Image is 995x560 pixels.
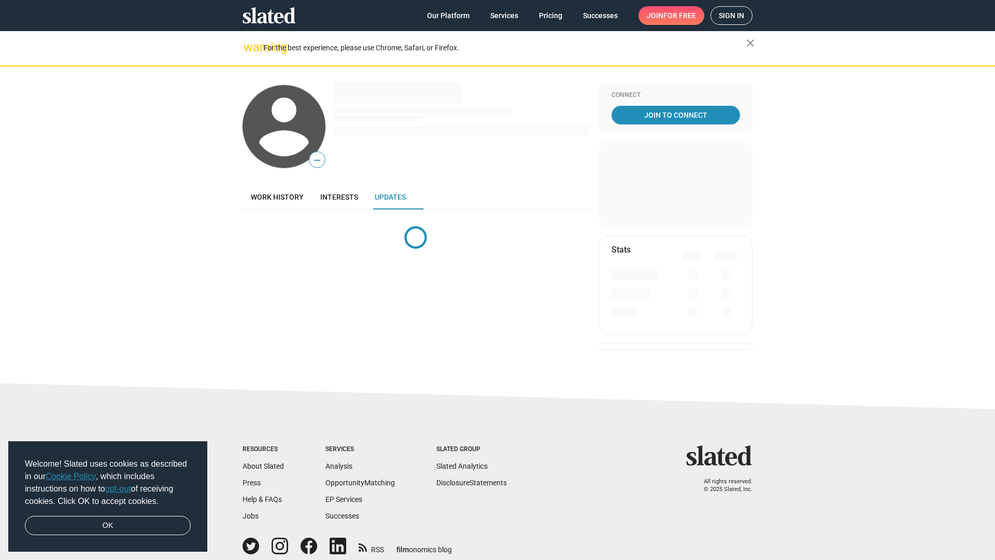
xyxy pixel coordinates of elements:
span: Interests [320,193,358,201]
a: Jobs [243,512,259,520]
a: Successes [575,6,626,25]
span: Services [490,6,518,25]
div: Services [325,445,395,454]
a: Work history [243,185,312,209]
div: Slated Group [436,445,507,454]
a: Join To Connect [612,106,740,124]
a: Interests [312,185,366,209]
div: For the best experience, please use Chrome, Safari, or Firefox. [263,41,746,55]
p: All rights reserved. © 2025 Slated, Inc. [693,478,752,493]
a: Successes [325,512,359,520]
a: OpportunityMatching [325,479,395,487]
span: for free [663,6,696,25]
a: Sign in [710,6,752,25]
a: Pricing [531,6,571,25]
a: Analysis [325,462,352,470]
span: film [396,545,409,554]
span: Updates [375,193,406,201]
a: filmonomics blog [396,537,452,555]
a: About Slated [243,462,284,470]
div: Connect [612,91,740,100]
a: Joinfor free [638,6,704,25]
a: Services [482,6,527,25]
a: RSS [359,539,384,555]
span: Pricing [539,6,562,25]
span: Welcome! Slated uses cookies as described in our , which includes instructions on how to of recei... [25,458,191,508]
span: Successes [583,6,618,25]
a: Cookie Policy [46,472,96,481]
span: Join To Connect [614,106,738,124]
span: Join [647,6,696,25]
div: Resources [243,445,284,454]
a: Updates [366,185,414,209]
a: EP Services [325,495,362,503]
mat-icon: warning [244,41,256,53]
span: Work history [251,193,304,201]
a: Slated Analytics [436,462,488,470]
div: cookieconsent [8,441,207,552]
a: dismiss cookie message [25,516,191,536]
span: — [309,153,325,167]
a: Help & FAQs [243,495,282,503]
span: Our Platform [427,6,470,25]
a: opt-out [105,484,131,493]
mat-card-title: Stats [612,244,631,255]
a: DisclosureStatements [436,479,507,487]
mat-icon: close [744,37,757,49]
a: Press [243,479,261,487]
span: Sign in [719,7,744,24]
a: Our Platform [419,6,478,25]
